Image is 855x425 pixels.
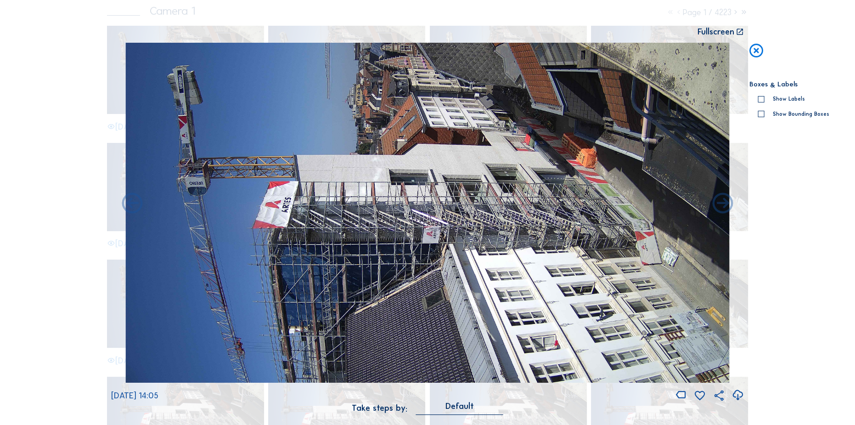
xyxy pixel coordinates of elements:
div: Show Labels [773,96,805,102]
span: [DATE] 14:05 [111,391,158,401]
div: Show Bounding Boxes [773,112,829,117]
img: Image [125,43,730,383]
div: Default [416,402,503,414]
i: Forward [120,192,145,216]
div: Take steps by: [352,404,407,412]
i: Back [710,192,735,216]
div: Fullscreen [697,28,734,36]
div: Boxes & Labels [749,81,838,87]
div: Default [445,402,474,410]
